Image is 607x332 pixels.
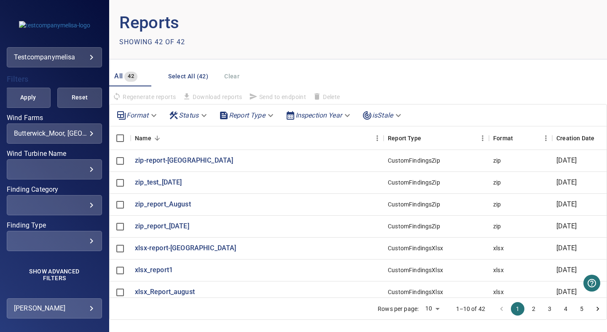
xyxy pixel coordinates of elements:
[57,88,102,108] button: Reset
[388,126,421,150] div: Report Type
[165,69,212,84] button: Select All (42)
[7,47,102,67] div: testcompanymelisa
[13,265,95,285] button: Show Advanced Filters
[135,126,151,150] div: Name
[114,72,123,80] span: All
[7,123,102,144] div: Wind Farms
[7,231,102,251] div: Finding Type
[493,288,504,296] div: xlsx
[540,132,552,145] button: Menu
[493,244,504,252] div: xlsx
[371,132,384,145] button: Menu
[556,200,577,209] p: [DATE]
[113,108,162,123] div: Format
[6,88,51,108] button: Apply
[493,266,504,274] div: xlsx
[7,75,102,83] h4: Filters
[493,126,513,150] div: Format
[126,111,148,119] em: Format
[493,222,501,230] div: zip
[494,302,606,316] nav: pagination navigation
[14,302,95,315] div: [PERSON_NAME]
[119,10,358,35] p: Reports
[179,111,199,119] em: Status
[282,108,355,123] div: Inspection Year
[16,92,40,103] span: Apply
[119,37,185,47] p: Showing 42 of 42
[135,178,182,187] a: zip_test_[DATE]
[559,302,572,316] button: Go to page 4
[14,51,95,64] div: testcompanymelisa
[135,287,195,297] a: xlsx_Report_august
[135,200,191,209] a: zip_report_August
[388,244,443,252] div: CustomFindingsXlsx
[151,132,163,144] button: Sort
[7,222,102,229] label: Finding Type
[131,126,384,150] div: Name
[165,108,212,123] div: Status
[215,108,279,123] div: Report Type
[359,108,406,123] div: isStale
[422,303,442,315] div: 10
[388,288,443,296] div: CustomFindingsXlsx
[7,150,102,157] label: Wind Turbine Name
[556,244,577,253] p: [DATE]
[68,92,91,103] span: Reset
[388,222,440,230] div: CustomFindingsZip
[556,178,577,187] p: [DATE]
[556,287,577,297] p: [DATE]
[489,126,552,150] div: Format
[384,126,489,150] div: Report Type
[14,129,95,137] div: Butterwick_Moor, [GEOGRAPHIC_DATA]
[493,200,501,209] div: zip
[7,195,102,215] div: Finding Category
[388,200,440,209] div: CustomFindingsZip
[135,265,173,275] a: xlsx_report1
[7,159,102,179] div: Wind Turbine Name
[591,302,604,316] button: Go to next page
[295,111,342,119] em: Inspection Year
[388,156,440,165] div: CustomFindingsZip
[372,111,393,119] em: isStale
[493,156,501,165] div: zip
[456,305,486,313] p: 1–10 of 42
[388,178,440,187] div: CustomFindingsZip
[7,186,102,193] label: Finding Category
[476,132,489,145] button: Menu
[124,72,137,81] span: 42
[556,126,594,150] div: Creation Date
[556,222,577,231] p: [DATE]
[135,244,236,253] a: xlsx-report-[GEOGRAPHIC_DATA]
[421,132,433,144] button: Sort
[135,222,189,231] a: zip_report_[DATE]
[135,156,233,166] a: zip-report-[GEOGRAPHIC_DATA]
[543,302,556,316] button: Go to page 3
[511,302,524,316] button: page 1
[556,265,577,275] p: [DATE]
[7,115,102,121] label: Wind Farms
[513,132,525,144] button: Sort
[575,302,588,316] button: Go to page 5
[527,302,540,316] button: Go to page 2
[229,111,265,119] em: Report Type
[19,268,90,281] span: Show Advanced Filters
[556,156,577,166] p: [DATE]
[493,178,501,187] div: zip
[378,305,419,313] p: Rows per page:
[19,21,90,29] img: testcompanymelisa-logo
[594,132,606,144] button: Sort
[388,266,443,274] div: CustomFindingsXlsx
